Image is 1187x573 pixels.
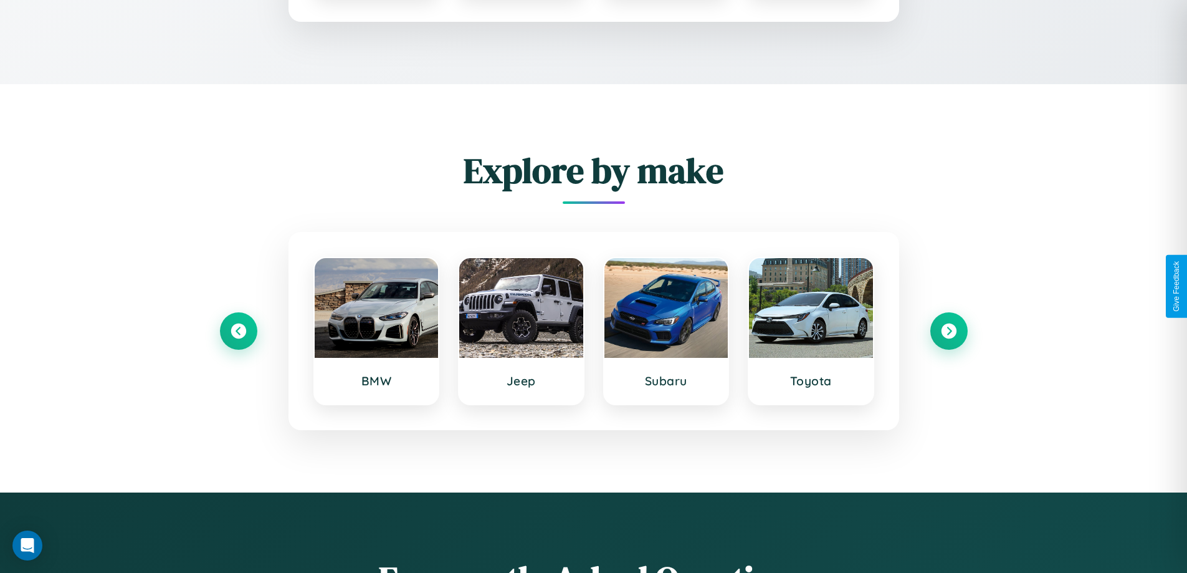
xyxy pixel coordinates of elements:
[617,373,716,388] h3: Subaru
[1172,261,1181,312] div: Give Feedback
[220,147,968,195] h2: Explore by make
[761,373,860,388] h3: Toyota
[12,531,42,561] div: Open Intercom Messenger
[327,373,426,388] h3: BMW
[472,373,571,388] h3: Jeep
